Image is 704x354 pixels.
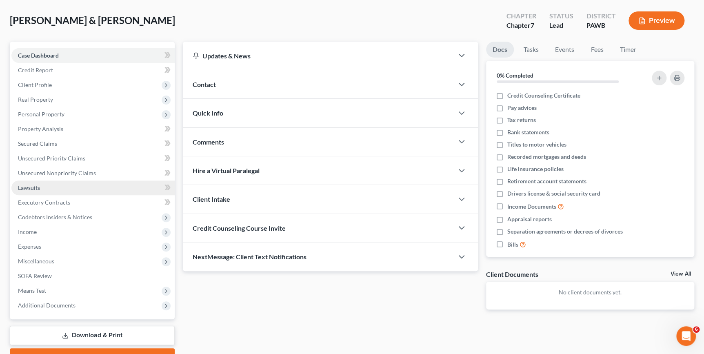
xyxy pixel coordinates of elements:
[507,104,537,112] span: Pay advices
[671,271,691,277] a: View All
[11,269,175,283] a: SOFA Review
[584,42,610,58] a: Fees
[676,326,696,346] iframe: Intercom live chat
[493,288,688,296] p: No client documents yet.
[193,167,260,174] span: Hire a Virtual Paralegal
[507,189,600,198] span: Drivers license & social security card
[507,140,566,149] span: Titles to motor vehicles
[507,165,564,173] span: Life insurance policies
[18,52,59,59] span: Case Dashboard
[18,184,40,191] span: Lawsuits
[18,155,85,162] span: Unsecured Priority Claims
[10,14,175,26] span: [PERSON_NAME] & [PERSON_NAME]
[193,253,306,260] span: NextMessage: Client Text Notifications
[517,42,545,58] a: Tasks
[507,227,623,236] span: Separation agreements or decrees of divorces
[11,195,175,210] a: Executory Contracts
[11,180,175,195] a: Lawsuits
[506,21,536,30] div: Chapter
[693,326,700,333] span: 6
[18,111,64,118] span: Personal Property
[11,151,175,166] a: Unsecured Priority Claims
[486,42,514,58] a: Docs
[193,80,216,88] span: Contact
[613,42,643,58] a: Timer
[628,11,684,30] button: Preview
[507,177,586,185] span: Retirement account statements
[549,42,581,58] a: Events
[11,136,175,151] a: Secured Claims
[18,140,57,147] span: Secured Claims
[11,166,175,180] a: Unsecured Nonpriority Claims
[193,195,230,203] span: Client Intake
[507,128,549,136] span: Bank statements
[10,326,175,345] a: Download & Print
[11,63,175,78] a: Credit Report
[18,96,53,103] span: Real Property
[506,11,536,21] div: Chapter
[507,215,552,223] span: Appraisal reports
[549,11,573,21] div: Status
[193,109,223,117] span: Quick Info
[507,203,556,211] span: Income Documents
[18,258,54,265] span: Miscellaneous
[18,302,76,309] span: Additional Documents
[193,51,443,60] div: Updates & News
[507,153,586,161] span: Recorded mortgages and deeds
[18,169,96,176] span: Unsecured Nonpriority Claims
[497,72,533,79] strong: 0% Completed
[549,21,573,30] div: Lead
[18,67,53,73] span: Credit Report
[18,199,70,206] span: Executory Contracts
[18,125,63,132] span: Property Analysis
[486,270,538,278] div: Client Documents
[507,240,518,249] span: Bills
[193,138,224,146] span: Comments
[18,243,41,250] span: Expenses
[530,21,534,29] span: 7
[18,228,37,235] span: Income
[507,116,536,124] span: Tax returns
[507,91,580,100] span: Credit Counseling Certificate
[586,21,615,30] div: PAWB
[193,224,286,232] span: Credit Counseling Course Invite
[586,11,615,21] div: District
[18,287,46,294] span: Means Test
[11,48,175,63] a: Case Dashboard
[18,81,52,88] span: Client Profile
[11,122,175,136] a: Property Analysis
[18,214,92,220] span: Codebtors Insiders & Notices
[18,272,52,279] span: SOFA Review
